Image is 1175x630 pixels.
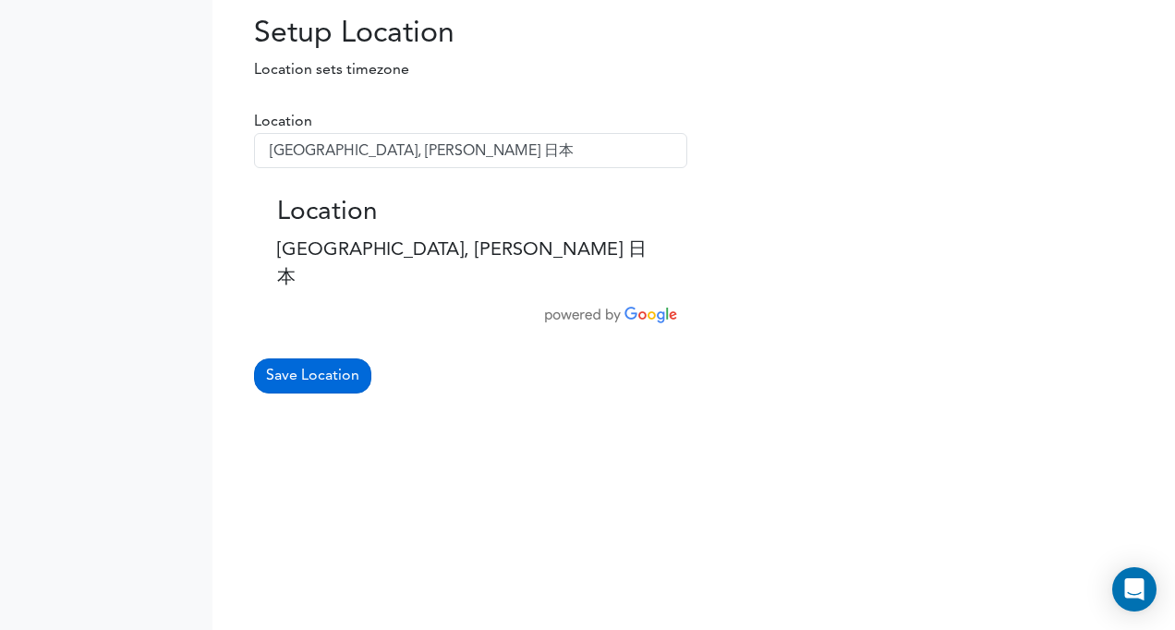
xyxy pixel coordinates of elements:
p: [GEOGRAPHIC_DATA], [PERSON_NAME] 日本 [277,236,664,292]
label: Location [254,111,312,133]
img: powered_by_google.png [545,307,678,323]
p: Location sets timezone [226,59,519,81]
button: Save Location [254,358,371,394]
h3: Location [277,198,664,229]
div: Open Intercom Messenger [1112,567,1157,612]
input: Enter a city name [254,133,687,168]
h2: Setup Location [226,17,519,52]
